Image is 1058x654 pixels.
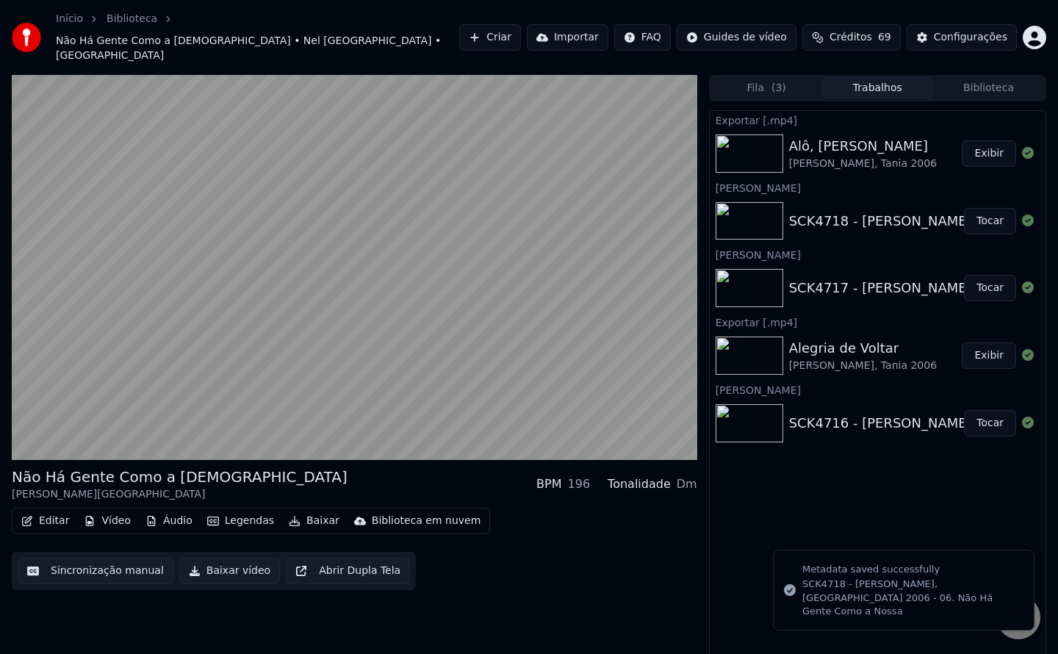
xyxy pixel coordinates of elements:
div: Alô, [PERSON_NAME] [789,136,937,157]
span: Créditos [830,30,872,45]
button: Tocar [964,410,1016,436]
div: Exportar [.mp4] [710,111,1046,129]
div: [PERSON_NAME] [710,381,1046,398]
button: FAQ [614,24,671,51]
div: 196 [568,475,591,493]
div: Metadata saved successfully [802,562,1022,577]
div: Tonalidade [608,475,671,493]
button: Criar [459,24,521,51]
button: Trabalhos [822,77,933,98]
button: Importar [527,24,608,51]
a: Início [56,12,83,26]
button: Exibir [962,140,1016,167]
button: Tocar [964,208,1016,234]
div: SCK4718 - [PERSON_NAME], [GEOGRAPHIC_DATA] 2006 - 06. Não Há Gente Como a Nossa [802,578,1022,618]
button: Exibir [962,342,1016,369]
button: Baixar vídeo [179,558,280,584]
span: 69 [878,30,891,45]
button: Baixar [283,511,345,531]
div: [PERSON_NAME], Tania 2006 [789,157,937,171]
button: Vídeo [78,511,137,531]
div: Alegria de Voltar [789,338,937,359]
div: Biblioteca em nuvem [372,514,481,528]
div: [PERSON_NAME] [710,179,1046,196]
div: Dm [677,475,697,493]
div: Configurações [934,30,1007,45]
span: Não Há Gente Como a [DEMOGRAPHIC_DATA] • Nel [GEOGRAPHIC_DATA] • [GEOGRAPHIC_DATA] [56,34,459,63]
a: Biblioteca [107,12,157,26]
button: Tocar [964,275,1016,301]
div: [PERSON_NAME][GEOGRAPHIC_DATA] [12,487,348,502]
button: Legendas [201,511,280,531]
button: Fila [711,77,822,98]
button: Guides de vídeo [677,24,796,51]
div: [PERSON_NAME], Tania 2006 [789,359,937,373]
div: [PERSON_NAME] [710,245,1046,263]
span: ( 3 ) [771,81,786,96]
nav: breadcrumb [56,12,459,63]
button: Biblioteca [933,77,1044,98]
div: Não Há Gente Como a [DEMOGRAPHIC_DATA] [12,467,348,487]
img: youka [12,23,41,52]
button: Abrir Dupla Tela [286,558,410,584]
div: Exportar [.mp4] [710,313,1046,331]
div: BPM [536,475,561,493]
button: Sincronização manual [18,558,173,584]
button: Configurações [907,24,1017,51]
button: Créditos69 [802,24,901,51]
button: Editar [15,511,75,531]
button: Áudio [140,511,198,531]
